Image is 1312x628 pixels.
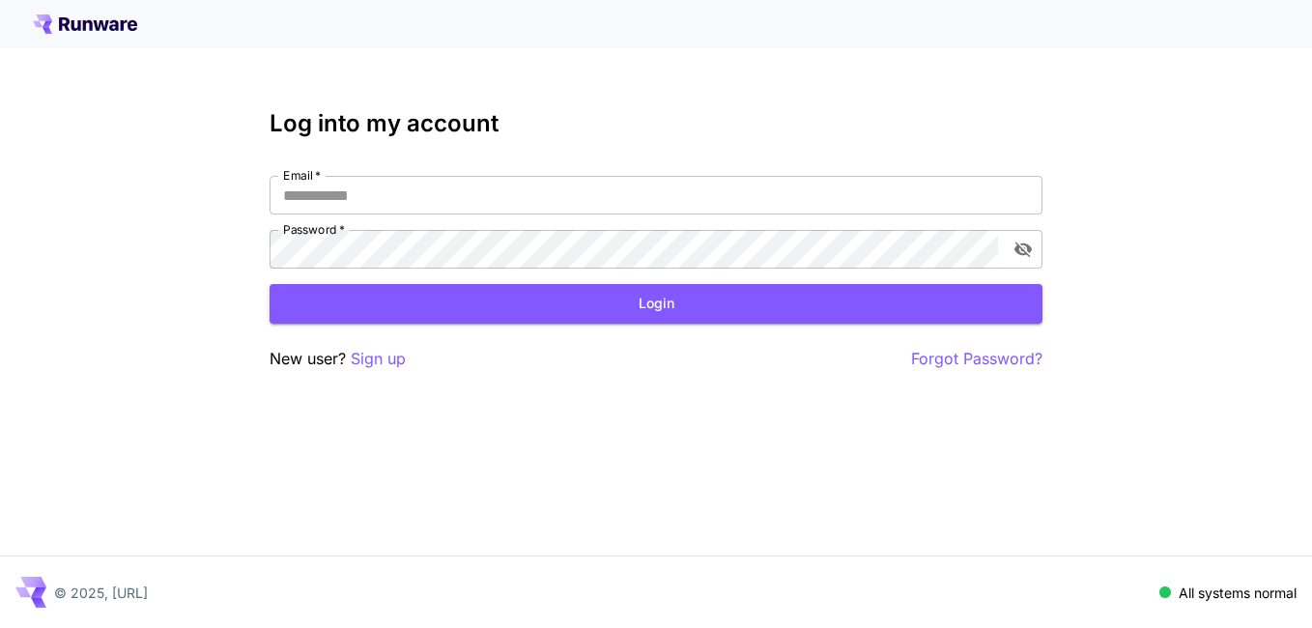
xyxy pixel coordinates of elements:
p: © 2025, [URL] [54,583,148,603]
button: Login [270,284,1042,324]
h3: Log into my account [270,110,1042,137]
label: Email [283,167,321,184]
button: Forgot Password? [911,347,1042,371]
p: All systems normal [1179,583,1297,603]
label: Password [283,221,345,238]
button: Sign up [351,347,406,371]
p: New user? [270,347,406,371]
button: toggle password visibility [1006,232,1041,267]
